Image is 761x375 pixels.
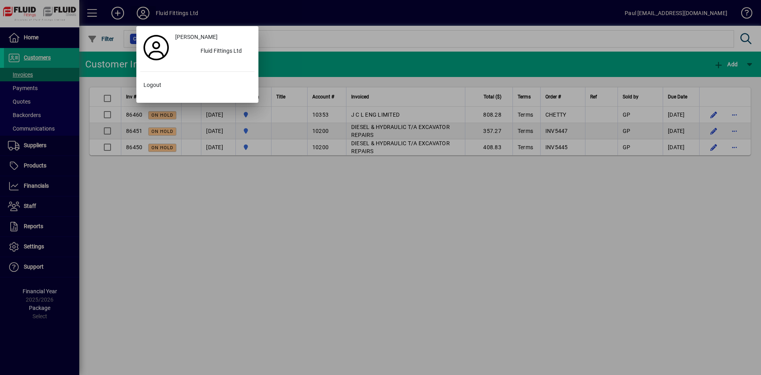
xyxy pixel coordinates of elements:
span: Logout [143,81,161,89]
a: Profile [140,40,172,55]
span: [PERSON_NAME] [175,33,218,41]
button: Fluid Fittings Ltd [172,44,254,59]
button: Logout [140,78,254,92]
a: [PERSON_NAME] [172,30,254,44]
div: Fluid Fittings Ltd [194,44,254,59]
